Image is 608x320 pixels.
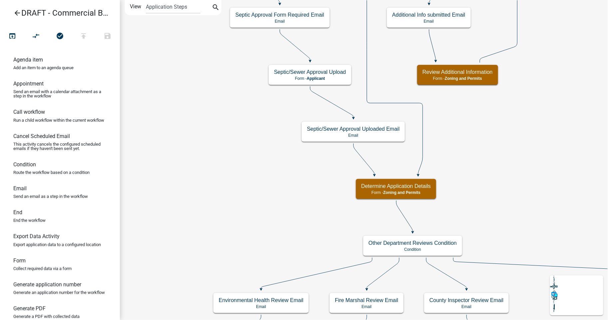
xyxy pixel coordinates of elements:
h6: Cancel Scheduled Email [13,133,70,139]
p: Add an item to an agenda queue [13,66,74,70]
p: Send an email as a step in the workflow [13,194,88,199]
p: Collect required data via a form [13,266,72,271]
i: open_in_browser [8,32,16,41]
h5: Other Department Reviews Condition [369,240,457,246]
h5: Environmental Health Review Email [219,297,303,303]
h5: Review Additional Information [423,69,493,75]
h6: Generate PDF [13,305,46,312]
h5: Septic/Sewer Approval Uploaded Email [307,126,400,132]
p: Email [235,19,324,24]
h6: Appointment [13,80,44,87]
i: compare_arrows [32,32,40,41]
button: Auto Layout [24,29,48,44]
h6: Call workflow [13,109,45,115]
p: Run a child workflow within the current workflow [13,118,104,122]
a: DRAFT - Commercial Building Permit [5,5,109,21]
h6: Condition [13,161,36,168]
h5: Fire Marshal Review Email [335,297,398,303]
p: Send an email with a calendar attachment as a step in the workflow [13,89,107,98]
p: Route the workflow based on a condition [13,170,90,175]
h6: Agenda item [13,57,43,63]
i: arrow_back [13,9,21,18]
p: This activity cancels the configured scheduled emails if they haven't been sent yet. [13,142,107,151]
div: Workflow actions [0,29,120,45]
button: Save [96,29,120,44]
span: Zoning and Permits [383,190,421,195]
h5: Additional Info submitted Email [392,12,465,18]
p: Email [430,304,503,309]
p: End the workflow [13,218,46,223]
h5: County Inspector Review Email [430,297,503,303]
h5: Septic Approval Form Required Email [235,12,324,18]
h5: Septic/Sewer Approval Upload [274,69,346,75]
h6: Export Data Activity [13,233,60,240]
p: Form - [423,76,493,81]
p: Email [335,304,398,309]
button: search [210,3,221,13]
button: Test Workflow [0,29,24,44]
h6: Email [13,185,27,192]
h6: Generate application number [13,281,81,288]
span: Zoning and Permits [445,76,482,81]
p: Generate an application number for the workflow [13,290,105,295]
p: Form - [361,190,431,195]
i: publish [80,32,88,41]
p: Generate a PDF with collected data [13,314,80,319]
h6: Form [13,257,26,264]
p: Export application data to a configured location [13,242,101,247]
p: Condition [369,247,457,252]
span: Applicant [307,76,325,81]
i: save [104,32,112,41]
p: Form - [274,76,346,81]
button: No problems [48,29,72,44]
p: Email [219,304,303,309]
i: search [212,3,220,13]
i: check_circle [56,32,64,41]
p: Email [307,133,400,138]
button: Publish [72,29,96,44]
h5: Determine Application Details [361,183,431,189]
p: Email [392,19,465,24]
h6: End [13,209,22,216]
